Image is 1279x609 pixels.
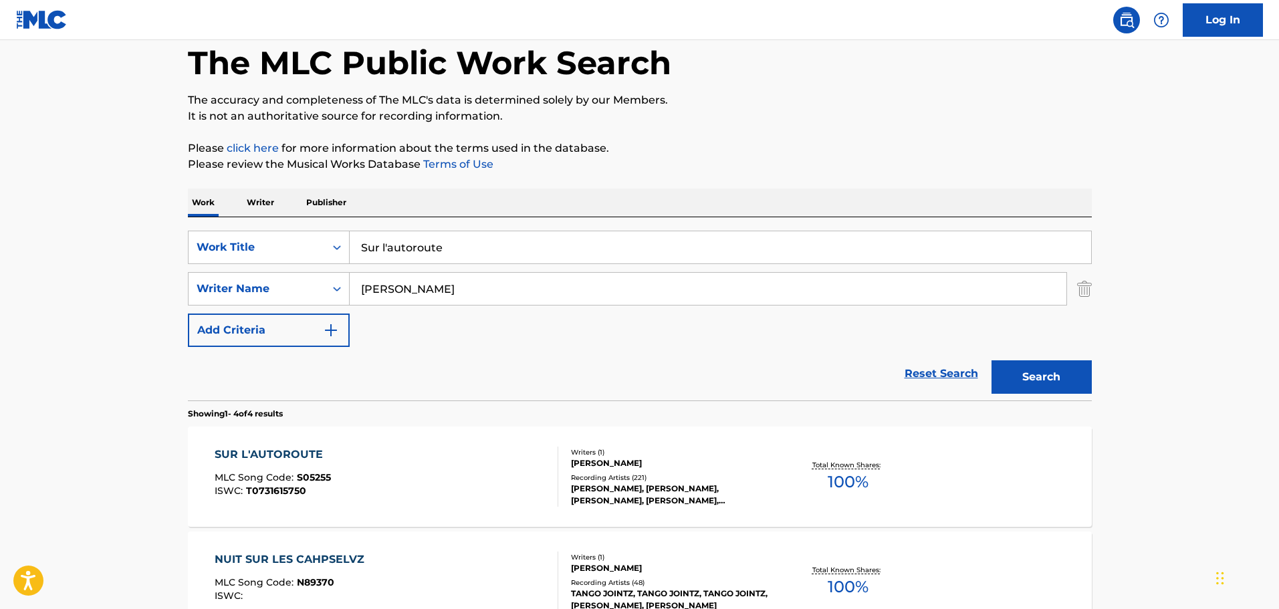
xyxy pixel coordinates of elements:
[992,360,1092,394] button: Search
[188,314,350,347] button: Add Criteria
[188,408,283,420] p: Showing 1 - 4 of 4 results
[243,189,278,217] p: Writer
[828,575,868,599] span: 100 %
[188,156,1092,172] p: Please review the Musical Works Database
[571,562,773,574] div: [PERSON_NAME]
[188,108,1092,124] p: It is not an authoritative source for recording information.
[302,189,350,217] p: Publisher
[246,485,306,497] span: T0731615750
[215,552,371,568] div: NUIT SUR LES CAHPSELVZ
[1119,12,1135,28] img: search
[1148,7,1175,33] div: Help
[1212,545,1279,609] iframe: Chat Widget
[828,470,868,494] span: 100 %
[571,552,773,562] div: Writers ( 1 )
[297,576,334,588] span: N89370
[323,322,339,338] img: 9d2ae6d4665cec9f34b9.svg
[1216,558,1224,598] div: Drag
[16,10,68,29] img: MLC Logo
[197,239,317,255] div: Work Title
[215,576,297,588] span: MLC Song Code :
[421,158,493,170] a: Terms of Use
[1077,272,1092,306] img: Delete Criterion
[1153,12,1169,28] img: help
[812,565,884,575] p: Total Known Shares:
[1113,7,1140,33] a: Public Search
[188,189,219,217] p: Work
[227,142,279,154] a: click here
[898,359,985,388] a: Reset Search
[571,578,773,588] div: Recording Artists ( 48 )
[297,471,331,483] span: S05255
[215,447,331,463] div: SUR L'AUTOROUTE
[812,460,884,470] p: Total Known Shares:
[571,483,773,507] div: [PERSON_NAME], [PERSON_NAME], [PERSON_NAME], [PERSON_NAME], [PERSON_NAME]
[215,471,297,483] span: MLC Song Code :
[215,590,246,602] span: ISWC :
[197,281,317,297] div: Writer Name
[571,473,773,483] div: Recording Artists ( 221 )
[188,43,671,83] h1: The MLC Public Work Search
[188,92,1092,108] p: The accuracy and completeness of The MLC's data is determined solely by our Members.
[571,457,773,469] div: [PERSON_NAME]
[188,231,1092,400] form: Search Form
[188,427,1092,527] a: SUR L'AUTOROUTEMLC Song Code:S05255ISWC:T0731615750Writers (1)[PERSON_NAME]Recording Artists (221...
[571,447,773,457] div: Writers ( 1 )
[215,485,246,497] span: ISWC :
[1183,3,1263,37] a: Log In
[188,140,1092,156] p: Please for more information about the terms used in the database.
